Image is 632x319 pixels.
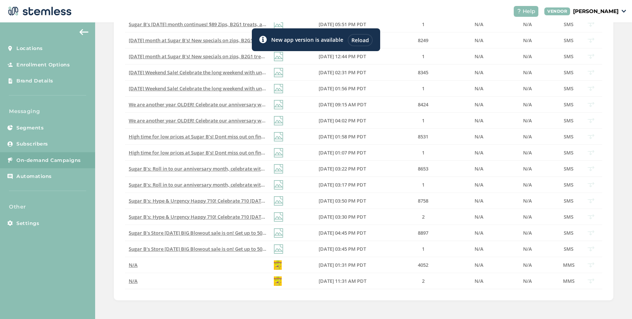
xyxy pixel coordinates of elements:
[129,182,266,188] label: Sugar B’s: Roll in to our anniversary month, celebrate with up to 50% off all your favorites! Don...
[501,230,554,236] label: N/A
[129,278,138,284] span: N/A
[319,213,366,220] span: [DATE] 03:30 PM PDT
[475,37,484,44] span: N/A
[129,230,266,236] label: Sugar B's Store 4th of July BIG Blowout sale is on! Get up to 50% off on select products! Shop no...
[422,278,425,284] span: 2
[564,69,573,76] span: SMS
[129,53,420,60] span: [DATE] month at Sugar B's! New specials on zips, B2G1 treats, and more! [DATE]-[DATE]. Tap link f...
[319,69,382,76] label: 08/29/2025 02:31 PM PDT
[464,214,494,220] label: N/A
[319,150,382,156] label: 08/15/2025 01:07 PM PDT
[561,278,576,284] label: MMS
[561,53,576,60] label: SMS
[564,229,573,236] span: SMS
[16,124,44,132] span: Segments
[564,101,573,108] span: SMS
[464,134,494,140] label: N/A
[564,197,573,204] span: SMS
[501,166,554,172] label: N/A
[622,10,626,13] img: icon_down-arrow-small-66adaf34.svg
[129,37,420,44] span: [DATE] month at Sugar B's! New specials on zips, B2G1 treats, and more! [DATE]-[DATE]. Tap link f...
[129,213,431,220] span: Sugar B's: Hype & Urgency Happy 710! Celebrate 710 [DATE] with 🔥 deals. Time to treat yourself! T...
[475,53,484,60] span: N/A
[523,37,532,44] span: N/A
[475,85,484,92] span: N/A
[501,53,554,60] label: N/A
[274,68,283,77] img: icon-img-d887fa0c.svg
[389,101,457,108] label: 8424
[464,182,494,188] label: N/A
[561,85,576,92] label: SMS
[389,85,457,92] label: 1
[523,197,532,204] span: N/A
[418,165,428,172] span: 8653
[501,69,554,76] label: N/A
[523,85,532,92] span: N/A
[501,262,554,268] label: N/A
[319,85,366,92] span: [DATE] 01:56 PM PDT
[561,182,576,188] label: SMS
[501,182,554,188] label: N/A
[544,7,570,15] div: VENDOR
[319,85,382,92] label: 08/29/2025 01:56 PM PDT
[475,21,484,28] span: N/A
[16,173,52,180] span: Automations
[523,245,532,252] span: N/A
[274,100,283,109] img: icon-img-d887fa0c.svg
[389,69,457,76] label: 8345
[464,118,494,124] label: N/A
[274,116,283,125] img: icon-img-d887fa0c.svg
[464,85,494,92] label: N/A
[523,117,532,124] span: N/A
[319,53,366,60] span: [DATE] 12:44 PM PDT
[16,45,43,52] span: Locations
[16,77,53,85] span: Brand Details
[418,101,428,108] span: 8424
[418,37,428,44] span: 8249
[464,166,494,172] label: N/A
[389,37,457,44] label: 8249
[319,278,382,284] label: 04/04/2025 11:31 AM PDT
[319,262,382,268] label: 04/04/2025 01:31 PM PDT
[464,53,494,60] label: N/A
[564,165,573,172] span: SMS
[319,214,382,220] label: 07/10/2025 03:30 PM PDT
[564,245,573,252] span: SMS
[418,133,428,140] span: 8531
[319,133,366,140] span: [DATE] 01:58 PM PDT
[274,84,283,93] img: icon-img-d887fa0c.svg
[389,134,457,140] label: 8531
[523,101,532,108] span: N/A
[274,228,283,238] img: icon-img-d887fa0c.svg
[274,148,283,157] img: icon-img-d887fa0c.svg
[418,197,428,204] span: 8758
[319,166,382,172] label: 08/01/2025 03:22 PM PDT
[564,53,573,60] span: SMS
[319,53,382,60] label: 10/02/2025 12:44 PM PDT
[274,180,283,190] img: icon-img-d887fa0c.svg
[561,21,576,28] label: SMS
[6,4,72,19] img: logo-dark-0685b13c.svg
[389,182,457,188] label: 1
[274,164,283,173] img: icon-img-d887fa0c.svg
[274,276,282,286] img: kOqy7Rudu09SuwwzVeFUZAQ81lirtnOrt9Xzjtc.jpg
[464,37,494,44] label: N/A
[129,69,266,76] label: Labor Day Weekend Sale! Celebrate the long weekend with unbeatable deals at Sugar B’s! Order now ...
[16,157,81,164] span: On-demand Campaigns
[501,85,554,92] label: N/A
[422,53,425,60] span: 1
[523,229,532,236] span: N/A
[129,197,431,204] span: Sugar B's: Hype & Urgency Happy 710! Celebrate 710 [DATE] with 🔥 deals. Time to treat yourself! T...
[274,260,282,270] img: vtzjLmOcOx31R3MBjMNhgl7CFFRAkTG2.jpg
[129,278,266,284] label: N/A
[475,69,484,76] span: N/A
[319,134,382,140] label: 08/15/2025 01:58 PM PDT
[319,262,366,268] span: [DATE] 01:31 PM PDT
[475,133,484,140] span: N/A
[561,150,576,156] label: SMS
[464,69,494,76] label: N/A
[464,198,494,204] label: N/A
[561,101,576,108] label: SMS
[129,262,266,268] label: N/A
[501,246,554,252] label: N/A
